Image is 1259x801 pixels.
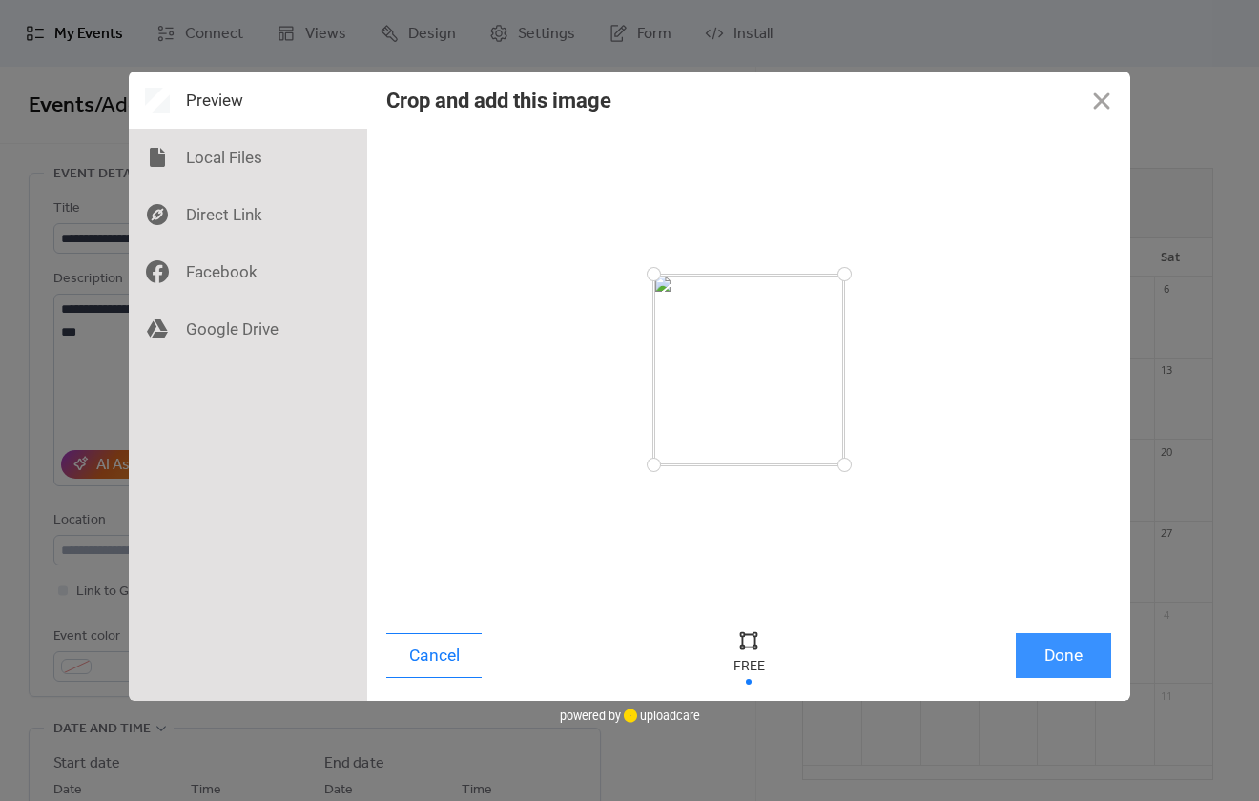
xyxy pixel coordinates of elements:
div: Google Drive [129,300,367,358]
div: powered by [560,701,700,729]
button: Close [1073,72,1130,129]
a: uploadcare [621,709,700,723]
div: Direct Link [129,186,367,243]
div: Crop and add this image [386,89,611,113]
div: Facebook [129,243,367,300]
button: Cancel [386,633,482,678]
div: Preview [129,72,367,129]
div: Local Files [129,129,367,186]
button: Done [1016,633,1111,678]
